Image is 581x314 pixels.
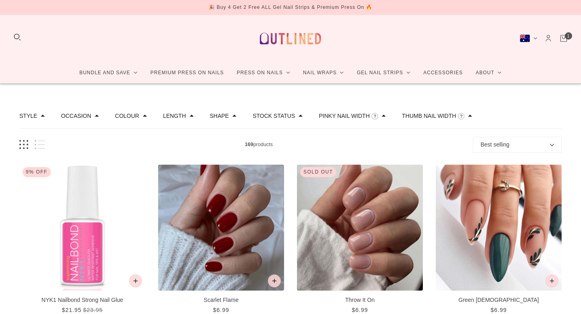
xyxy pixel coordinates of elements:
a: Accessories [417,62,469,84]
button: Filter by Thumb Nail Width [402,113,456,119]
button: Grid view [19,140,28,149]
span: products [45,140,473,149]
p: Green [DEMOGRAPHIC_DATA] [436,296,562,304]
p: Throw It On [297,296,423,304]
button: Filter by Colour [115,113,139,119]
button: Filter by Occasion [61,113,91,119]
a: Outlined [255,21,326,56]
img: Throw It On-Press on Manicure-Outlined [297,165,423,291]
b: 169 [245,142,253,147]
button: Filter by Length [163,113,186,119]
p: NYK1 Nailbond Strong Nail Glue [19,296,145,304]
div: 9% Off [23,167,51,177]
button: Add to cart [268,274,281,287]
button: Add to cart [129,274,142,287]
a: Nail Wraps [297,62,351,84]
button: Filter by Shape [210,113,229,119]
button: Search [13,33,22,42]
a: Account [544,34,553,43]
button: List view [35,140,45,149]
a: Bundle and Save [73,62,144,84]
span: $21.95 [62,307,82,313]
div: 🎉 Buy 4 Get 2 Free ALL Gel Nail Strips & Premium Press On 🔥 [209,3,373,12]
img: Scarlet Flame-Press on Manicure-Outlined [158,165,284,291]
a: Gel Nail Strips [350,62,417,84]
button: Best selling [473,137,562,153]
button: Australia [520,34,537,42]
button: Filter by Pinky Nail Width [319,113,370,119]
a: About [469,62,508,84]
button: Filter by Style [19,113,37,119]
button: Filter by Stock status [253,113,295,119]
span: $23.95 [83,307,103,313]
span: $6.99 [491,307,507,313]
a: Cart [559,34,568,43]
div: Sold out [300,167,336,177]
span: $6.99 [352,307,368,313]
a: Press On Nails [230,62,297,84]
a: Premium Press On Nails [144,62,230,84]
p: Scarlet Flame [158,296,284,304]
span: $6.99 [213,307,229,313]
button: Add to cart [545,274,558,287]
